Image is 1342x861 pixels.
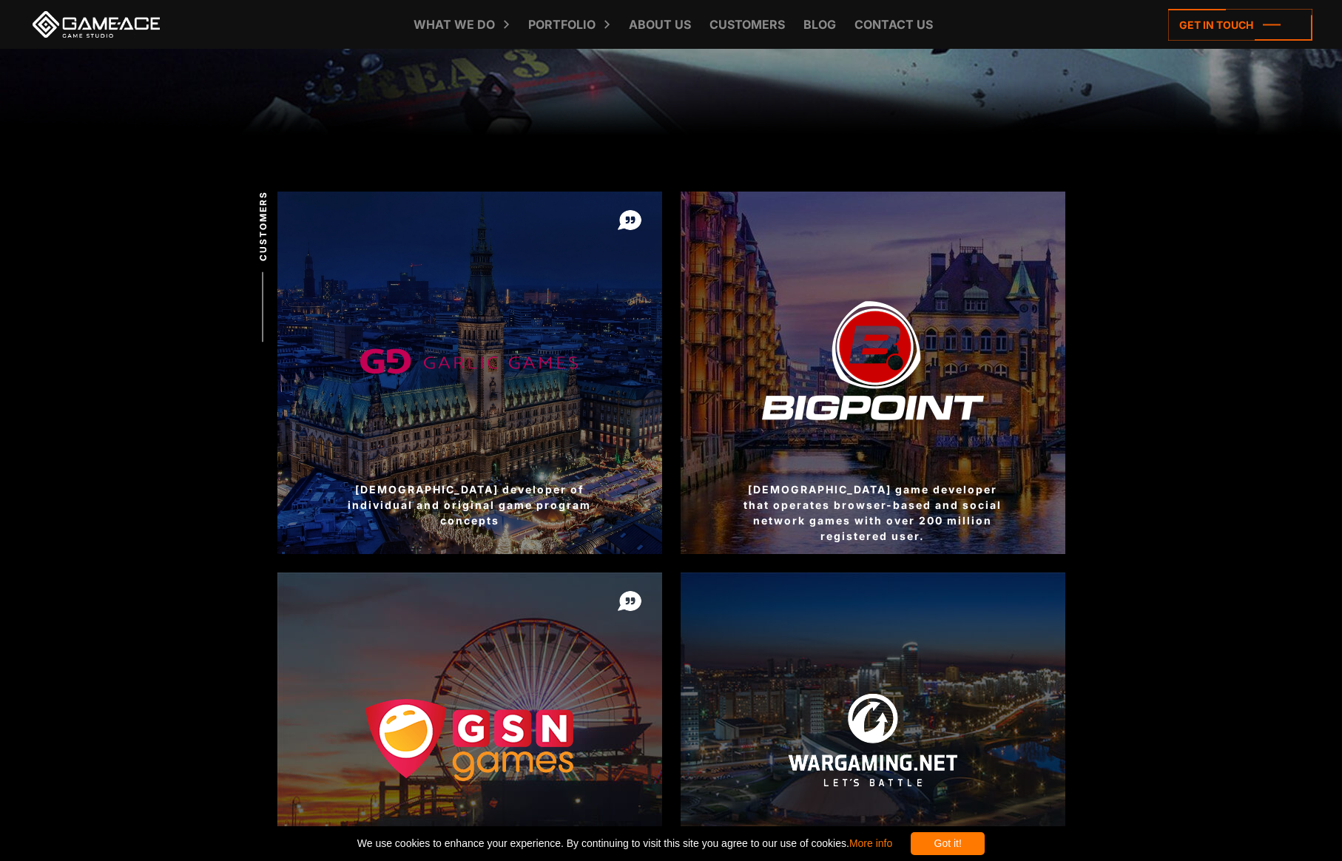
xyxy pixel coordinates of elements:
[256,191,269,261] span: Customers
[681,482,1065,544] div: [DEMOGRAPHIC_DATA] game developer that operates browser-based and social network games with over ...
[277,482,662,528] div: [DEMOGRAPHIC_DATA] developer of individual and original game program concepts
[1168,9,1312,41] a: Get in touch
[911,832,985,855] div: Got it!
[849,837,892,849] a: More info
[357,832,892,855] span: We use cookies to enhance your experience. By continuing to visit this site you agree to our use ...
